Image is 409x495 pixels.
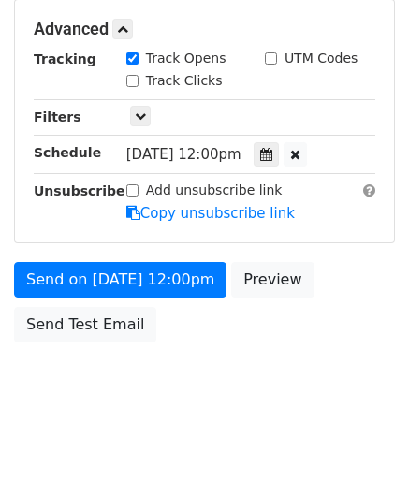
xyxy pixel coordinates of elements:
a: Send Test Email [14,307,156,342]
a: Preview [231,262,314,298]
strong: Filters [34,109,81,124]
iframe: Chat Widget [315,405,409,495]
label: Add unsubscribe link [146,181,283,200]
label: Track Clicks [146,71,223,91]
a: Copy unsubscribe link [126,205,295,222]
span: [DATE] 12:00pm [126,146,241,163]
h5: Advanced [34,19,375,39]
label: UTM Codes [285,49,358,68]
a: Send on [DATE] 12:00pm [14,262,226,298]
label: Track Opens [146,49,226,68]
strong: Schedule [34,145,101,160]
strong: Unsubscribe [34,183,125,198]
strong: Tracking [34,51,96,66]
